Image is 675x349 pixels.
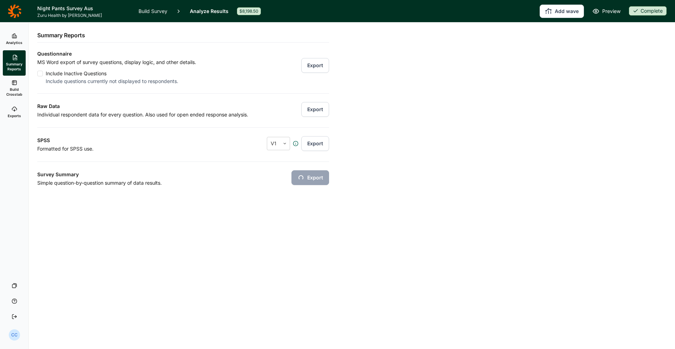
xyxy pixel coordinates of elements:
button: Export [301,58,329,73]
div: $8,198.50 [237,7,261,15]
p: MS Word export of survey questions, display logic, and other details. [37,58,196,66]
span: Analytics [6,40,22,45]
a: Analytics [3,28,26,50]
a: Exports [3,101,26,123]
h2: Summary Reports [37,31,85,39]
h3: SPSS [37,136,229,145]
span: Build Crosstab [6,87,23,97]
button: Export [301,136,329,151]
button: Complete [629,6,667,16]
a: Preview [592,7,621,15]
button: Export [291,170,329,185]
p: Individual respondent data for every question. Also used for open ended response analysis. [37,110,277,119]
h1: Night Pants Survey Aus [37,4,130,13]
div: Include questions currently not displayed to respondents. [46,78,196,85]
a: Summary Reports [3,50,26,76]
h3: Raw Data [37,102,277,110]
div: Include Inactive Questions [46,69,196,78]
span: Zuru Health by [PERSON_NAME] [37,13,130,18]
p: Simple question-by-question summary of data results. [37,179,285,187]
h3: Questionnaire [37,50,329,58]
span: Preview [602,7,621,15]
p: Formatted for SPSS use. [37,145,229,153]
span: Summary Reports [6,62,23,71]
h3: Survey Summary [37,170,285,179]
a: Build Crosstab [3,76,26,101]
div: CC [9,329,20,341]
button: Add wave [540,5,584,18]
div: Complete [629,6,667,15]
span: Exports [8,113,21,118]
button: Export [301,102,329,117]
